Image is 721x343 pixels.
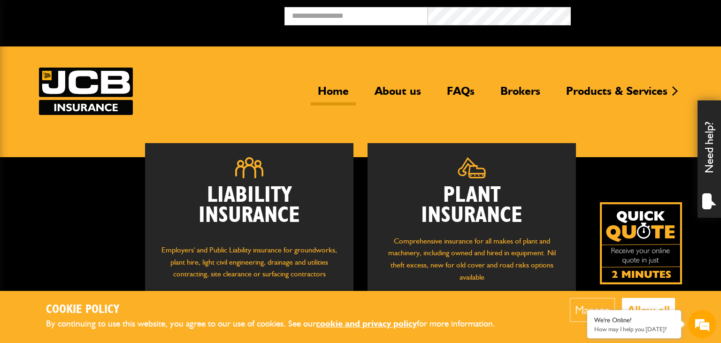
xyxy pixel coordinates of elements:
p: Employers' and Public Liability insurance for groundworks, plant hire, light civil engineering, d... [159,244,339,289]
div: We're Online! [594,316,674,324]
a: Get your insurance quote isn just 2-minutes [600,202,682,284]
a: Home [311,84,356,106]
a: Brokers [493,84,547,106]
a: Products & Services [559,84,675,106]
button: Manage [570,298,615,322]
p: By continuing to use this website, you agree to our use of cookies. See our for more information. [46,317,511,331]
h2: Cookie Policy [46,303,511,317]
img: Quick Quote [600,202,682,284]
p: Comprehensive insurance for all makes of plant and machinery, including owned and hired in equipm... [382,235,562,283]
button: Allow all [622,298,675,322]
p: How may I help you today? [594,326,674,333]
a: About us [368,84,428,106]
div: Need help? [698,100,721,218]
img: JCB Insurance Services logo [39,68,133,115]
a: FAQs [440,84,482,106]
a: JCB Insurance Services [39,68,133,115]
button: Broker Login [571,7,714,22]
h2: Liability Insurance [159,185,339,235]
h2: Plant Insurance [382,185,562,226]
a: cookie and privacy policy [316,318,417,329]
